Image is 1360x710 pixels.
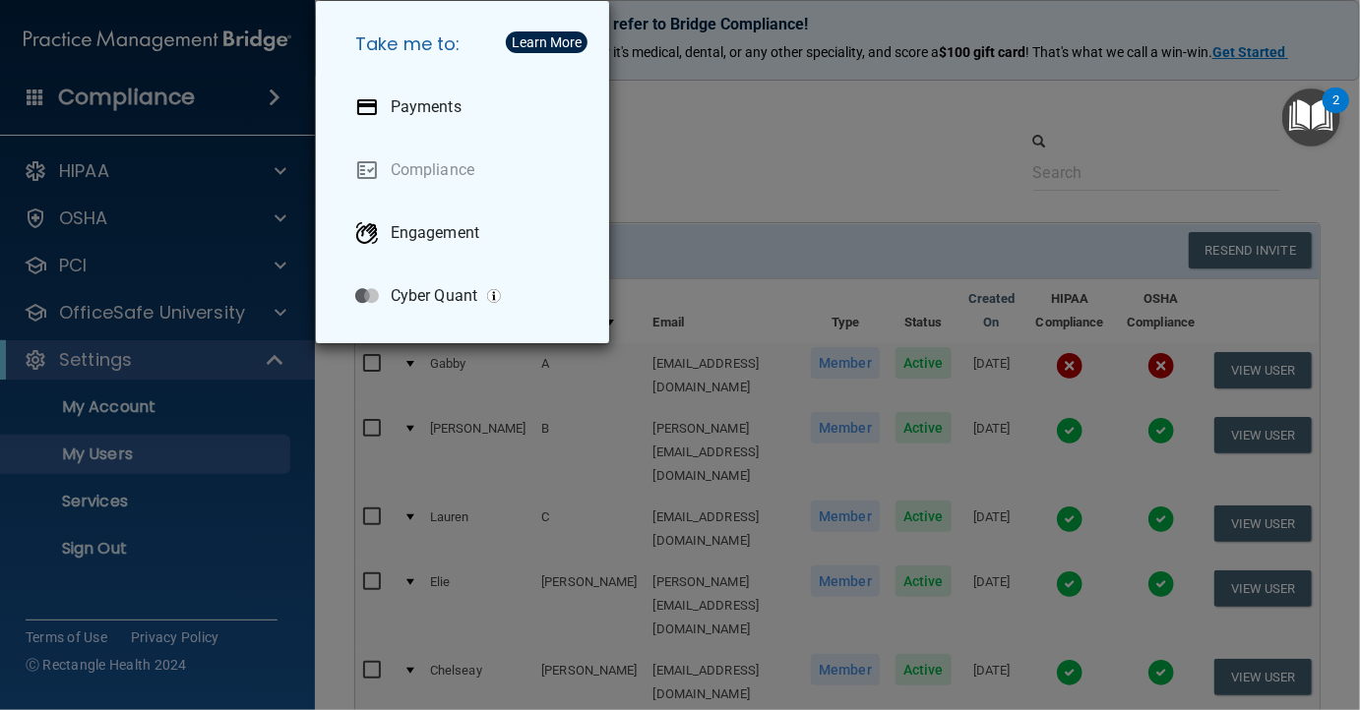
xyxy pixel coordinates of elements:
[506,31,587,53] button: Learn More
[340,143,593,198] a: Compliance
[1282,89,1340,147] button: Open Resource Center, 2 new notifications
[1332,100,1339,126] div: 2
[340,268,593,324] a: Cyber Quant
[340,80,593,135] a: Payments
[340,17,593,72] h5: Take me to:
[391,223,479,243] p: Engagement
[340,206,593,261] a: Engagement
[391,97,462,117] p: Payments
[391,286,477,306] p: Cyber Quant
[512,35,582,49] div: Learn More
